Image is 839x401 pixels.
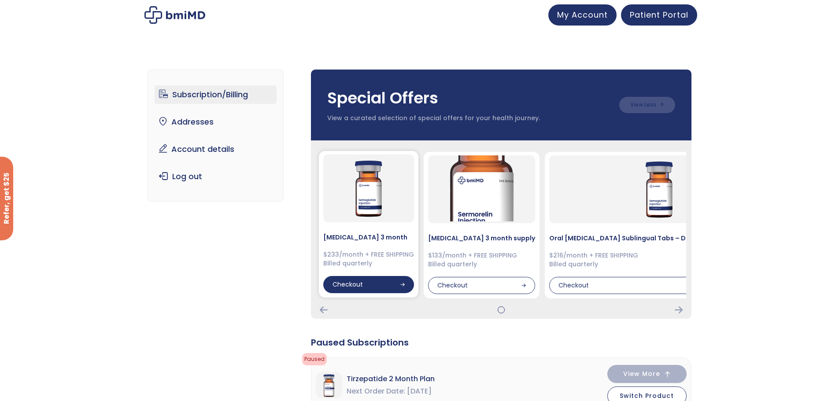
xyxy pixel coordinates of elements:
p: View a curated selection of special offers for your health journey. [327,114,610,123]
h4: [MEDICAL_DATA] 3 month supply [428,234,535,243]
span: Patient Portal [630,9,688,20]
div: $216/month + FREE SHIPPING Billed quarterly [549,251,770,269]
a: Subscription/Billing [155,85,277,104]
span: View More [623,371,660,377]
div: Checkout [549,277,770,294]
span: Paused [302,353,327,365]
h4: Oral [MEDICAL_DATA] Sublingual Tabs – Dissolvable 3 Month Supply [549,234,770,243]
div: Checkout [428,277,535,294]
div: Paused Subscriptions [311,336,691,349]
a: My Account [548,4,617,26]
img: My account [144,6,205,24]
div: $133/month + FREE SHIPPING Billed quarterly [428,251,535,269]
nav: Account pages [148,70,284,202]
h3: Special Offers [327,87,610,109]
div: Checkout [323,276,414,294]
span: My Account [557,9,608,20]
div: Previous Card [320,306,328,313]
a: Log out [155,167,277,186]
button: View More [607,365,687,383]
div: Next Card [675,306,683,313]
a: Patient Portal [621,4,697,26]
span: Switch Product [620,391,674,400]
a: Addresses [155,113,277,131]
div: $233/month + FREE SHIPPING Billed quarterly [323,250,414,268]
h4: [MEDICAL_DATA] 3 month [323,233,414,242]
a: Account details [155,140,277,158]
